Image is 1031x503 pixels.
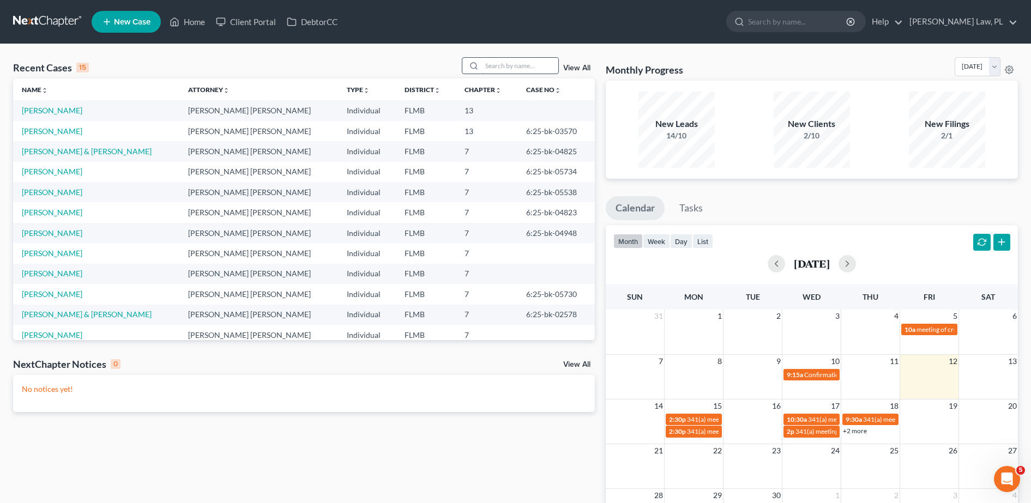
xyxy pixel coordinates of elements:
[795,427,839,435] span: 341(a) meeting
[338,141,396,161] td: Individual
[606,196,665,220] a: Calendar
[917,325,974,334] span: meeting of creditors
[396,202,456,222] td: FLMB
[653,444,664,457] span: 21
[834,310,841,323] span: 3
[456,243,517,263] td: 7
[889,444,900,457] span: 25
[638,130,715,141] div: 14/10
[948,399,958,413] span: 19
[347,86,370,94] a: Typeunfold_more
[223,87,230,94] i: unfold_more
[210,12,281,32] a: Client Portal
[456,100,517,120] td: 13
[22,187,82,197] a: [PERSON_NAME]
[924,292,935,301] span: Fri
[456,264,517,284] td: 7
[164,12,210,32] a: Home
[846,415,862,423] span: 9:30a
[179,264,337,284] td: [PERSON_NAME] [PERSON_NAME]
[948,355,958,368] span: 12
[669,427,686,435] span: 2:30p
[22,167,82,176] a: [PERSON_NAME]
[712,399,723,413] span: 15
[22,86,48,94] a: Nameunfold_more
[905,325,915,334] span: 10a
[643,234,670,249] button: week
[563,361,590,368] a: View All
[670,196,713,220] a: Tasks
[994,466,1020,492] iframe: Intercom live chat
[746,292,760,301] span: Tue
[517,162,594,182] td: 6:25-bk-05734
[775,310,782,323] span: 2
[456,162,517,182] td: 7
[517,182,594,202] td: 6:25-bk-05538
[803,292,821,301] span: Wed
[952,310,958,323] span: 5
[843,427,867,435] a: +2 more
[456,223,517,243] td: 7
[179,223,337,243] td: [PERSON_NAME] [PERSON_NAME]
[111,359,120,369] div: 0
[76,63,89,72] div: 15
[712,489,723,502] span: 29
[338,100,396,120] td: Individual
[627,292,643,301] span: Sun
[863,415,906,423] span: 341(a) meeting
[948,444,958,457] span: 26
[638,118,715,130] div: New Leads
[22,208,82,217] a: [PERSON_NAME]
[396,305,456,325] td: FLMB
[22,289,82,299] a: [PERSON_NAME]
[893,310,900,323] span: 4
[613,234,643,249] button: month
[179,162,337,182] td: [PERSON_NAME] [PERSON_NAME]
[396,325,456,345] td: FLMB
[22,249,82,258] a: [PERSON_NAME]
[179,243,337,263] td: [PERSON_NAME] [PERSON_NAME]
[22,126,82,136] a: [PERSON_NAME]
[114,18,150,26] span: New Case
[179,121,337,141] td: [PERSON_NAME] [PERSON_NAME]
[653,310,664,323] span: 31
[13,357,120,371] div: NextChapter Notices
[338,284,396,304] td: Individual
[22,228,82,238] a: [PERSON_NAME]
[22,384,586,395] p: No notices yet!
[658,355,664,368] span: 7
[808,415,851,423] span: 341(a) meeting
[517,202,594,222] td: 6:25-bk-04823
[179,284,337,304] td: [PERSON_NAME] [PERSON_NAME]
[1016,466,1025,475] span: 5
[889,355,900,368] span: 11
[774,130,850,141] div: 2/10
[893,489,900,502] span: 2
[13,61,89,74] div: Recent Cases
[41,87,48,94] i: unfold_more
[396,223,456,243] td: FLMB
[22,147,152,156] a: [PERSON_NAME] & [PERSON_NAME]
[363,87,370,94] i: unfold_more
[712,444,723,457] span: 22
[606,63,683,76] h3: Monthly Progress
[716,310,723,323] span: 1
[771,489,782,502] span: 30
[687,427,730,435] span: 341(a) meeting
[774,118,850,130] div: New Clients
[830,444,841,457] span: 24
[456,305,517,325] td: 7
[456,121,517,141] td: 13
[687,415,730,423] span: 341(a) meeting
[456,202,517,222] td: 7
[179,141,337,161] td: [PERSON_NAME] [PERSON_NAME]
[909,118,985,130] div: New Filings
[804,371,866,379] span: Confirmation hearing
[563,64,590,72] a: View All
[669,415,686,423] span: 2:30p
[396,284,456,304] td: FLMB
[396,162,456,182] td: FLMB
[787,415,807,423] span: 10:30a
[1011,489,1018,502] span: 4
[830,399,841,413] span: 17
